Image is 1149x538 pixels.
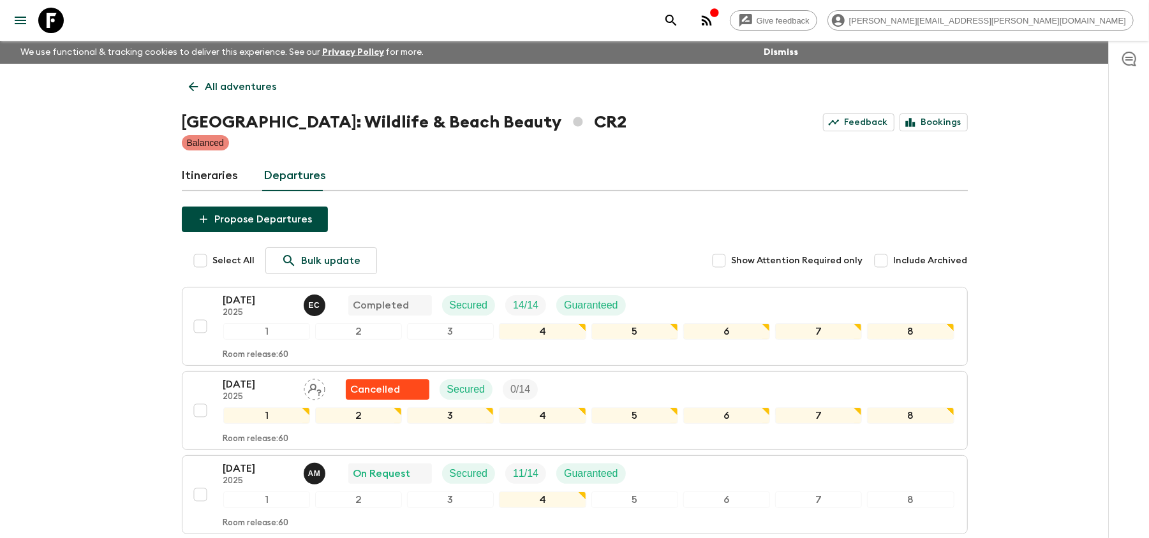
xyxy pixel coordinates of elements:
p: Secured [450,298,488,313]
p: [DATE] [223,461,293,476]
div: Secured [440,379,493,400]
p: Secured [447,382,486,397]
button: Dismiss [760,43,801,61]
a: Privacy Policy [322,48,384,57]
p: Cancelled [351,382,401,397]
div: 4 [499,491,586,508]
div: Trip Fill [505,463,546,484]
div: Flash Pack cancellation [346,379,429,400]
div: 6 [683,491,770,508]
span: Give feedback [750,16,817,25]
a: All adventures [182,74,284,99]
h1: [GEOGRAPHIC_DATA]: Wildlife & Beach Beauty CR2 [182,110,626,135]
p: [DATE] [223,377,293,392]
div: 3 [407,407,494,424]
span: Show Attention Required only [732,254,863,267]
div: 7 [775,323,862,340]
div: [PERSON_NAME][EMAIL_ADDRESS][PERSON_NAME][DOMAIN_NAME] [827,10,1134,31]
span: Include Archived [894,254,968,267]
a: Give feedback [730,10,817,31]
a: Feedback [823,113,894,131]
p: We use functional & tracking cookies to deliver this experience. See our for more. [15,41,429,64]
button: AM [304,463,328,484]
div: 5 [591,407,678,424]
span: Allan Morales [304,467,328,477]
span: Assign pack leader [304,382,325,393]
span: [PERSON_NAME][EMAIL_ADDRESS][PERSON_NAME][DOMAIN_NAME] [842,16,1133,25]
div: 5 [591,323,678,340]
p: 14 / 14 [513,298,538,313]
p: 2025 [223,392,293,402]
p: Secured [450,466,488,481]
div: 2 [315,323,402,340]
button: [DATE]2025Allan MoralesOn RequestSecuredTrip FillGuaranteed12345678Room release:60 [182,455,968,534]
div: Trip Fill [503,379,538,400]
div: 4 [499,407,586,424]
a: Itineraries [182,161,239,191]
p: Room release: 60 [223,350,289,360]
button: [DATE]2025Eduardo Caravaca CompletedSecuredTrip FillGuaranteed12345678Room release:60 [182,287,968,366]
a: Bookings [900,113,968,131]
div: Trip Fill [505,295,546,316]
div: Secured [442,463,496,484]
div: 1 [223,491,310,508]
div: 3 [407,323,494,340]
p: 0 / 14 [510,382,530,397]
div: 6 [683,407,770,424]
div: 1 [223,407,310,424]
p: [DATE] [223,293,293,308]
div: 8 [867,407,954,424]
div: 2 [315,407,402,424]
div: 7 [775,407,862,424]
div: 6 [683,323,770,340]
div: Secured [442,295,496,316]
button: [DATE]2025Assign pack leaderFlash Pack cancellationSecuredTrip Fill12345678Room release:60 [182,371,968,450]
p: Balanced [187,136,224,149]
p: Bulk update [302,253,361,268]
p: 2025 [223,308,293,318]
p: Room release: 60 [223,434,289,444]
a: Bulk update [265,247,377,274]
p: 11 / 14 [513,466,538,481]
div: 3 [407,491,494,508]
div: 7 [775,491,862,508]
p: Room release: 60 [223,518,289,528]
a: Departures [264,161,327,191]
button: Propose Departures [182,207,328,232]
div: 1 [223,323,310,340]
span: Eduardo Caravaca [304,298,328,309]
div: 2 [315,491,402,508]
p: All adventures [205,79,277,94]
div: 8 [867,491,954,508]
div: 4 [499,323,586,340]
button: menu [8,8,33,33]
button: search adventures [658,8,684,33]
div: 8 [867,323,954,340]
p: On Request [353,466,411,481]
p: A M [308,469,321,479]
span: Select All [213,254,255,267]
p: Guaranteed [564,466,618,481]
p: 2025 [223,476,293,486]
p: Completed [353,298,410,313]
p: Guaranteed [564,298,618,313]
div: 5 [591,491,678,508]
